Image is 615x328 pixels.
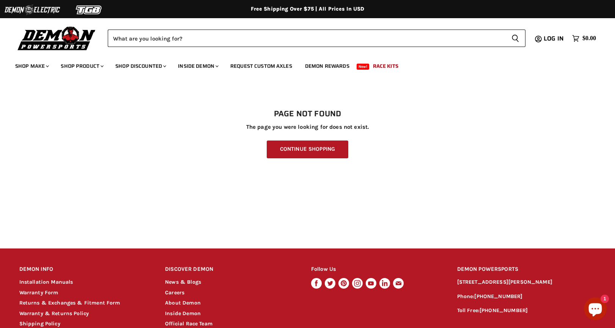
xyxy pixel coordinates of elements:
a: Warranty Form [19,289,58,296]
a: Official Race Team [165,320,212,327]
a: About Demon [165,300,201,306]
a: News & Blogs [165,279,201,285]
img: TGB Logo 2 [61,3,118,17]
ul: Main menu [9,55,594,74]
a: [PHONE_NUMBER] [480,307,528,314]
form: Product [108,30,525,47]
h2: DISCOVER DEMON [165,261,297,278]
a: $0.00 [568,33,600,44]
a: Careers [165,289,184,296]
h2: DEMON POWERSPORTS [457,261,596,278]
a: Continue Shopping [267,141,348,158]
button: Search [505,30,525,47]
h2: DEMON INFO [19,261,151,278]
inbox-online-store-chat: Shopify online store chat [582,297,609,322]
img: Demon Powersports [15,25,98,52]
a: Shop Product [55,58,108,74]
a: Installation Manuals [19,279,73,285]
a: Log in [540,35,568,42]
a: Shipping Policy [19,320,60,327]
a: Inside Demon [165,310,201,317]
a: Shop Discounted [110,58,171,74]
img: Demon Electric Logo 2 [4,3,61,17]
div: Free Shipping Over $75 | All Prices In USD [4,6,611,12]
p: The page you were looking for does not exist. [19,124,596,130]
span: Log in [544,34,564,43]
a: Shop Make [9,58,53,74]
h2: Follow Us [311,261,443,278]
span: New! [357,64,370,70]
a: Demon Rewards [299,58,355,74]
a: Request Custom Axles [225,58,298,74]
a: Warranty & Returns Policy [19,310,89,317]
a: Inside Demon [172,58,223,74]
a: Race Kits [367,58,404,74]
p: Toll Free: [457,306,596,315]
p: [STREET_ADDRESS][PERSON_NAME] [457,278,596,287]
p: Phone: [457,292,596,301]
span: $0.00 [582,35,596,42]
input: Search [108,30,505,47]
a: Returns & Exchanges & Fitment Form [19,300,120,306]
h1: Page not found [19,109,596,119]
a: [PHONE_NUMBER] [474,293,522,300]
